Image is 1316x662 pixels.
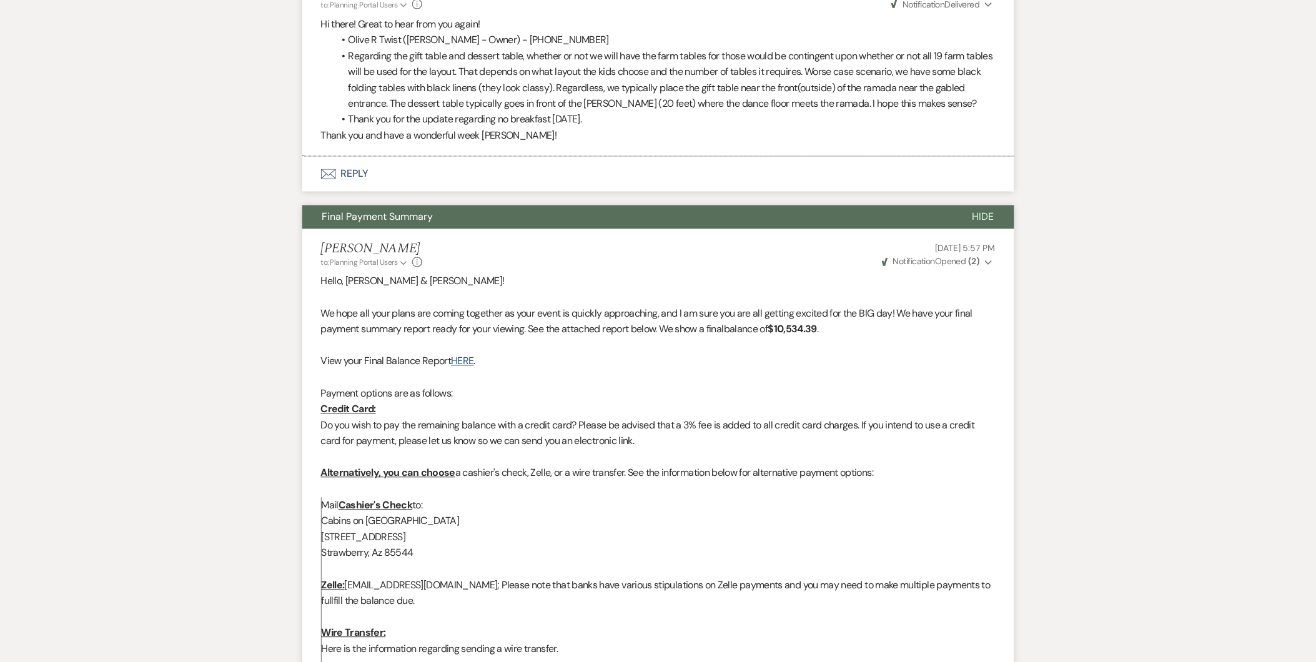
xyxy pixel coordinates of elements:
[321,498,996,514] blockquote: Mail to:
[321,465,996,482] p: a cashier's check, Zelle, or a wire transfer. See the information below for alternative payment o...
[302,157,1014,192] button: Reply
[339,499,412,512] u: Cashier's Check
[952,205,1014,229] button: Hide
[321,513,996,530] blockquote: Cabins on [GEOGRAPHIC_DATA]
[321,530,996,546] blockquote: [STREET_ADDRESS]
[321,353,996,370] p: View your Final Balance Report .
[882,256,980,267] span: Opened
[334,112,996,128] li: Thank you for the update regarding no breakfast [DATE].
[972,210,994,224] span: Hide
[321,128,996,144] p: Thank you and have a wonderful week [PERSON_NAME]!
[451,355,473,368] a: HERE
[322,643,558,656] span: Here is the information regarding sending a wire transfer.
[322,579,991,608] span: [EMAIL_ADDRESS][DOMAIN_NAME]; Please note that banks have various stipulations on Zelle payments ...
[768,323,818,336] strong: $10,534.39
[322,626,386,640] u: Wire Transfer:
[321,307,973,337] span: We hope all your plans are coming together as your event is quickly approaching, and I am sure yo...
[935,243,995,254] span: [DATE] 5:57 PM
[321,16,996,32] p: Hi there! Great to hear from you again!
[817,323,818,336] span: .
[321,467,455,480] u: Alternatively, you can choose
[893,256,935,267] span: Notification
[334,48,996,112] li: Regarding the gift table and dessert table, whether or not we will have the farm tables for those...
[880,255,996,269] button: NotificationOpened (2)
[334,32,996,48] li: Olive R Twist ([PERSON_NAME] - Owner) - [PHONE_NUMBER]
[321,242,423,257] h5: [PERSON_NAME]
[742,323,768,336] span: nce of
[302,205,952,229] button: Final Payment Summary
[322,579,345,592] u: Zelle:
[321,275,505,288] span: Hello, [PERSON_NAME] & [PERSON_NAME]!
[968,256,979,267] strong: ( 2 )
[321,257,410,269] button: to: Planning Portal Users
[321,545,996,561] blockquote: Strawberry, Az 85544
[321,403,376,416] u: Credit Card:
[321,306,996,338] p: bala
[321,258,398,268] span: to: Planning Portal Users
[321,419,975,448] span: Do you wish to pay the remaining balance with a credit card? Please be advised that a 3% fee is a...
[321,387,453,400] span: Payment options are as follows:
[322,210,433,224] span: Final Payment Summary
